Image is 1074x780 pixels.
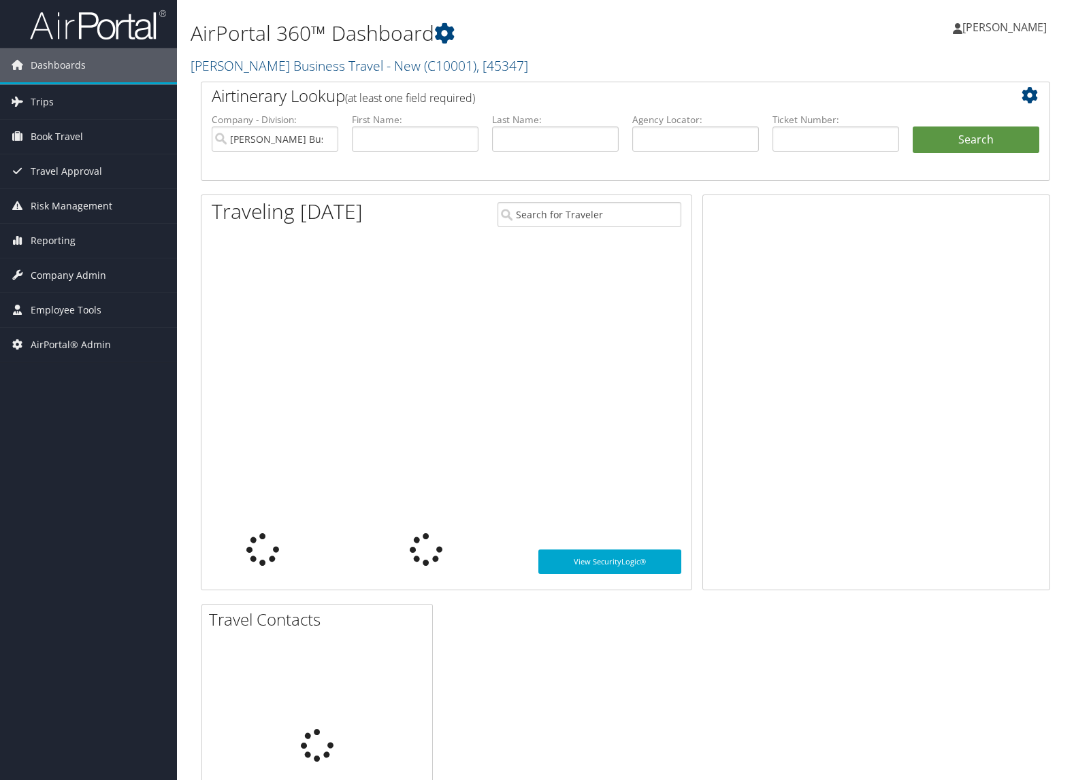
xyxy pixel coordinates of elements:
[424,56,476,75] span: ( C10001 )
[31,293,101,327] span: Employee Tools
[31,120,83,154] span: Book Travel
[31,258,106,292] span: Company Admin
[212,84,969,107] h2: Airtinerary Lookup
[191,56,528,75] a: [PERSON_NAME] Business Travel - New
[345,90,475,105] span: (at least one field required)
[31,48,86,82] span: Dashboards
[31,85,54,119] span: Trips
[212,197,363,226] h1: Traveling [DATE]
[498,202,681,227] input: Search for Traveler
[772,113,899,126] label: Ticket Number:
[962,20,1047,35] span: [PERSON_NAME]
[31,154,102,188] span: Travel Approval
[191,19,770,48] h1: AirPortal 360™ Dashboard
[913,126,1039,154] button: Search
[492,113,619,126] label: Last Name:
[30,9,166,41] img: airportal-logo.png
[632,113,759,126] label: Agency Locator:
[953,7,1060,48] a: [PERSON_NAME]
[209,608,432,631] h2: Travel Contacts
[476,56,528,75] span: , [ 45347 ]
[31,189,112,223] span: Risk Management
[31,328,111,362] span: AirPortal® Admin
[31,224,76,258] span: Reporting
[212,113,338,126] label: Company - Division:
[352,113,478,126] label: First Name:
[538,549,681,574] a: View SecurityLogic®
